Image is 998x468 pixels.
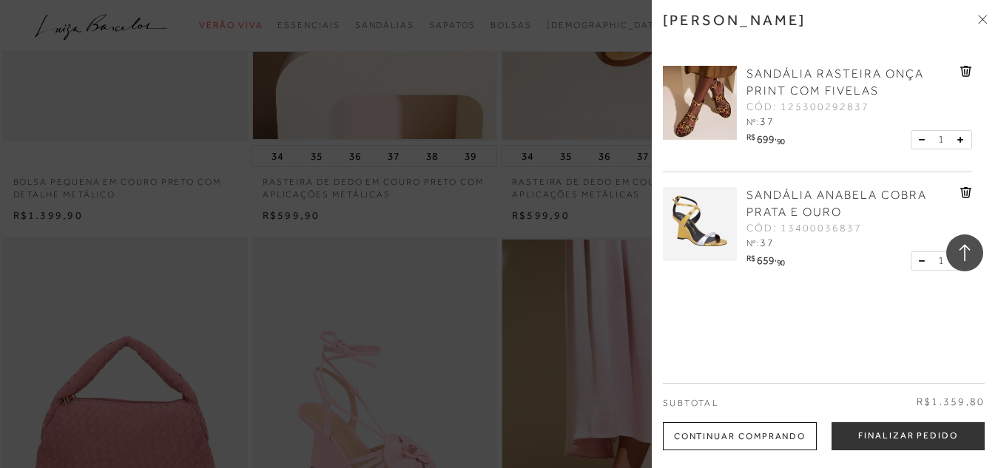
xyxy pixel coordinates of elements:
img: SANDÁLIA RASTEIRA ONÇA PRINT COM FIVELAS [663,66,737,140]
i: R$ [746,133,755,141]
h3: [PERSON_NAME] [663,11,806,29]
span: CÓD: 13400036837 [746,221,862,236]
span: 699 [757,133,775,145]
div: Continuar Comprando [663,422,817,450]
span: 1 [938,253,944,268]
span: R$1.359,80 [917,395,985,410]
span: SANDÁLIA ANABELA COBRA PRATA E OURO [746,189,927,219]
span: 659 [757,254,775,266]
i: , [775,133,785,141]
img: SANDÁLIA ANABELA COBRA PRATA E OURO [663,187,737,261]
span: Nº: [746,117,758,127]
a: SANDÁLIA ANABELA COBRA PRATA E OURO [746,187,957,221]
span: Nº: [746,238,758,248]
span: 37 [760,115,775,127]
span: 37 [760,237,775,248]
span: SANDÁLIA RASTEIRA ONÇA PRINT COM FIVELAS [746,67,924,98]
i: R$ [746,254,755,262]
span: CÓD: 125300292837 [746,100,869,115]
span: 90 [777,137,785,146]
span: 90 [777,258,785,267]
a: SANDÁLIA RASTEIRA ONÇA PRINT COM FIVELAS [746,66,957,100]
i: , [775,254,785,262]
span: 1 [938,132,944,147]
button: Finalizar Pedido [832,422,985,450]
span: Subtotal [663,398,718,408]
